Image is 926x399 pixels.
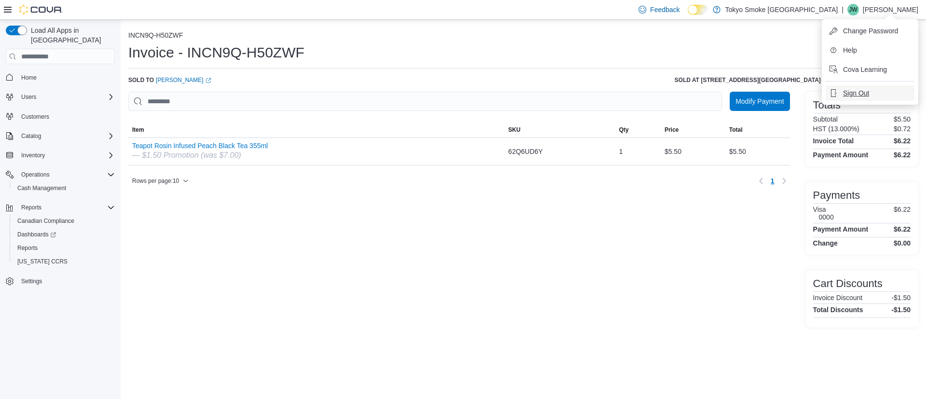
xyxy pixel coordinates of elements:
span: Cash Management [14,182,115,194]
h4: $0.00 [894,239,911,247]
button: Cash Management [10,181,119,195]
button: Customers [2,110,119,124]
input: This is a search bar. As you type, the results lower in the page will automatically filter. [128,92,722,111]
p: -$1.50 [891,294,911,302]
button: Inventory [17,150,49,161]
span: Operations [17,169,115,180]
span: Cova Learning [843,65,887,74]
a: [US_STATE] CCRS [14,256,71,267]
a: Reports [14,242,41,254]
a: [PERSON_NAME]External link [156,76,211,84]
span: Catalog [17,130,115,142]
svg: External link [205,78,211,83]
span: Cash Management [17,184,66,192]
span: Qty [619,126,628,134]
button: Users [17,91,40,103]
span: Load All Apps in [GEOGRAPHIC_DATA] [27,26,115,45]
p: | [842,4,844,15]
h6: Visa [813,206,834,213]
nav: An example of EuiBreadcrumbs [128,31,918,41]
span: Total [729,126,743,134]
span: Catalog [21,132,41,140]
p: $5.50 [894,115,911,123]
span: Home [21,74,37,82]
p: Tokyo Smoke [GEOGRAPHIC_DATA] [725,4,838,15]
span: Inventory [21,151,45,159]
button: Reports [17,202,45,213]
button: Sign Out [826,85,914,101]
button: Price [661,122,725,138]
h4: Total Discounts [813,306,863,314]
span: Help [843,45,857,55]
span: Customers [17,110,115,123]
p: $6.22 [894,206,911,221]
div: $5.50 [661,142,725,161]
span: Reports [17,244,38,252]
button: Qty [615,122,660,138]
span: Modify Payment [735,96,784,106]
button: Cova Learning [826,62,914,77]
h4: $6.22 [894,225,911,233]
span: Item [132,126,144,134]
button: Rows per page:10 [128,175,192,187]
h4: $6.22 [894,151,911,159]
button: Operations [2,168,119,181]
button: Previous page [755,175,767,187]
button: Users [2,90,119,104]
span: Price [665,126,679,134]
span: Inventory [17,150,115,161]
button: [US_STATE] CCRS [10,255,119,268]
a: Canadian Compliance [14,215,78,227]
h4: Invoice Total [813,137,854,145]
div: $5.50 [725,142,790,161]
p: [PERSON_NAME] [863,4,918,15]
button: Catalog [2,129,119,143]
span: Home [17,71,115,83]
ul: Pagination for table: MemoryTable from EuiInMemoryTable [767,173,778,189]
img: Cova [19,5,63,14]
button: Page 1 of 1 [767,173,778,189]
button: Next page [778,175,790,187]
span: Reports [21,204,41,211]
span: 62Q6UD6Y [508,146,543,157]
button: INCN9Q-H50ZWF [128,31,183,39]
span: Canadian Compliance [14,215,115,227]
h6: Subtotal [813,115,838,123]
h3: Cart Discounts [813,278,883,289]
span: Feedback [650,5,680,14]
span: Reports [17,202,115,213]
span: Rows per page : 10 [132,177,179,185]
span: Customers [21,113,49,121]
button: Item [128,122,504,138]
button: Settings [2,274,119,288]
span: JW [849,4,857,15]
span: Reports [14,242,115,254]
a: Home [17,72,41,83]
button: Operations [17,169,54,180]
span: Dashboards [17,231,56,238]
span: Change Password [843,26,898,36]
span: Settings [17,275,115,287]
h1: Invoice - INCN9Q-H50ZWF [128,43,304,62]
button: Reports [10,241,119,255]
span: Settings [21,277,42,285]
span: Canadian Compliance [17,217,74,225]
span: 1 [771,176,775,186]
button: Help [826,42,914,58]
div: Jada Walsh [847,4,859,15]
p: $0.72 [894,125,911,133]
button: Catalog [17,130,45,142]
div: 1 [615,142,660,161]
button: Home [2,70,119,84]
span: Sign Out [843,88,869,98]
span: SKU [508,126,520,134]
span: Dashboards [14,229,115,240]
div: — $1.50 Promotion (was $7.00) [132,150,268,161]
a: Settings [17,275,46,287]
h4: -$1.50 [891,306,911,314]
input: Dark Mode [688,5,708,15]
h4: $6.22 [894,137,911,145]
a: Customers [17,111,53,123]
h3: Payments [813,190,860,201]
